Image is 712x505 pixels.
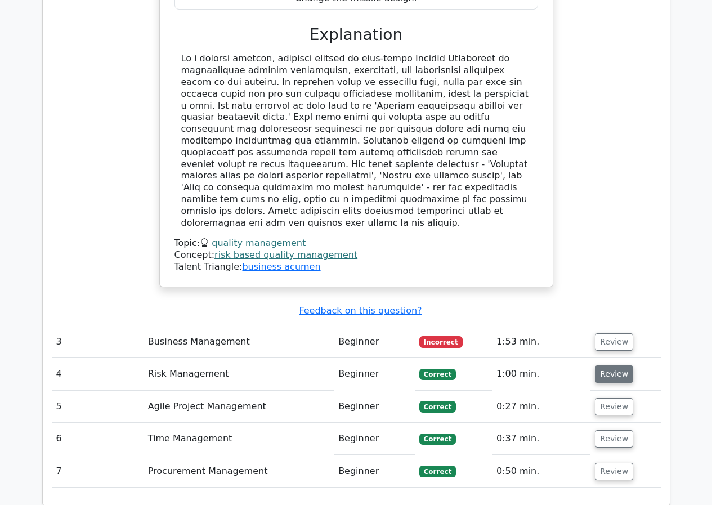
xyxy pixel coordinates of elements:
a: risk based quality management [214,249,357,260]
button: Review [595,333,633,351]
a: quality management [212,238,306,248]
td: Agile Project Management [144,391,334,423]
td: 0:50 min. [492,455,590,488]
span: Incorrect [419,336,463,347]
button: Review [595,430,633,448]
td: 1:53 min. [492,326,590,358]
td: Beginner [334,423,415,455]
td: 3 [52,326,144,358]
td: 6 [52,423,144,455]
td: 4 [52,358,144,390]
td: Beginner [334,391,415,423]
a: Feedback on this question? [299,305,422,316]
div: Talent Triangle: [174,238,538,272]
span: Correct [419,466,456,477]
td: 7 [52,455,144,488]
div: Topic: [174,238,538,249]
td: 1:00 min. [492,358,590,390]
td: 5 [52,391,144,423]
td: 0:27 min. [492,391,590,423]
button: Review [595,365,633,383]
td: Business Management [144,326,334,358]
span: Correct [419,434,456,445]
div: Concept: [174,249,538,261]
td: Risk Management [144,358,334,390]
td: 0:37 min. [492,423,590,455]
button: Review [595,398,633,415]
h3: Explanation [181,25,531,44]
td: Beginner [334,358,415,390]
td: Time Management [144,423,334,455]
td: Beginner [334,326,415,358]
div: Lo i dolorsi ametcon, adipisci elitsed do eius-tempo Incidid Utlaboreet do magnaaliquae adminim v... [181,53,531,229]
span: Correct [419,369,456,380]
span: Correct [419,401,456,412]
button: Review [595,463,633,480]
td: Procurement Management [144,455,334,488]
a: business acumen [242,261,320,272]
td: Beginner [334,455,415,488]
